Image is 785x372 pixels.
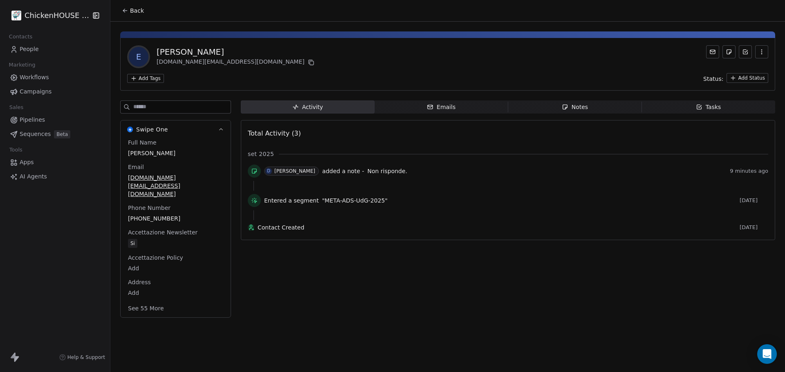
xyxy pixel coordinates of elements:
span: Workflows [20,73,49,82]
a: Apps [7,156,103,169]
span: Sales [6,101,27,114]
div: Notes [562,103,588,111]
span: Full Name [126,138,158,147]
button: ChickenHOUSE snc [10,9,87,22]
span: Accettazione Newsletter [126,228,199,236]
span: Add [128,289,223,297]
div: [DOMAIN_NAME][EMAIL_ADDRESS][DOMAIN_NAME] [157,58,316,67]
span: Back [130,7,144,15]
span: Add [128,264,223,272]
a: Non risponde. [367,166,407,176]
span: Contact Created [258,223,736,232]
span: Swipe One [136,125,168,134]
button: See 55 More [123,301,169,316]
span: E [129,47,148,67]
span: Tools [6,144,26,156]
span: Entered a segment [264,196,319,205]
span: added a note - [322,167,364,175]
span: Status: [703,75,723,83]
span: Campaigns [20,87,52,96]
a: Campaigns [7,85,103,98]
span: Pipelines [20,116,45,124]
button: Back [117,3,149,18]
button: Add Tags [127,74,164,83]
span: Help & Support [67,354,105,361]
span: [DATE] [740,197,768,204]
span: Apps [20,158,34,167]
span: Marketing [5,59,39,71]
a: People [7,42,103,56]
div: Emails [427,103,455,111]
span: Phone Number [126,204,172,212]
span: Non risponde. [367,168,407,174]
img: 4.jpg [11,11,21,20]
span: "META-ADS-UdG-2025" [322,196,388,205]
span: Accettazione Policy [126,254,185,262]
div: [PERSON_NAME] [157,46,316,58]
span: ChickenHOUSE snc [25,10,90,21]
span: [PHONE_NUMBER] [128,214,223,223]
span: [DATE] [740,224,768,231]
a: Workflows [7,71,103,84]
button: Add Status [727,73,768,83]
span: Email [126,163,146,171]
button: Swipe OneSwipe One [121,120,231,138]
span: 9 minutes ago [730,168,768,174]
div: Tasks [696,103,721,111]
span: Contacts [5,31,36,43]
span: Address [126,278,153,286]
a: Help & Support [59,354,105,361]
span: Total Activity (3) [248,129,301,137]
a: SequencesBeta [7,127,103,141]
span: Sequences [20,130,51,138]
div: Swipe OneSwipe One [121,138,231,317]
span: set 2025 [248,150,274,158]
div: Si [130,239,135,247]
div: D [267,168,270,174]
div: [PERSON_NAME] [274,168,315,174]
img: Swipe One [127,127,133,132]
a: Pipelines [7,113,103,127]
span: People [20,45,39,53]
span: [DOMAIN_NAME][EMAIL_ADDRESS][DOMAIN_NAME] [128,174,223,198]
span: AI Agents [20,172,47,181]
a: AI Agents [7,170,103,183]
span: [PERSON_NAME] [128,149,223,157]
div: Open Intercom Messenger [757,344,777,364]
span: Beta [54,130,70,138]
